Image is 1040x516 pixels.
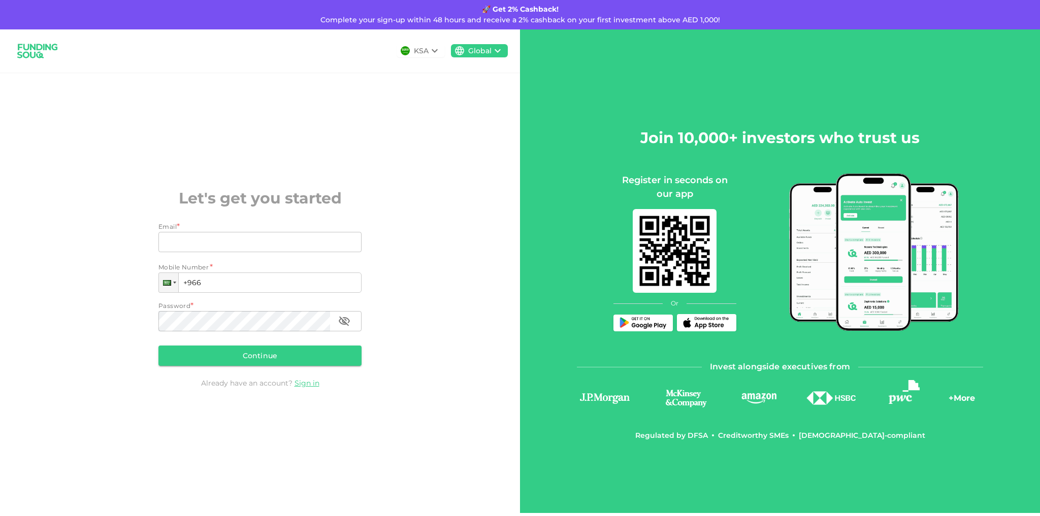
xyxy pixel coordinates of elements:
img: Play Store [617,317,668,329]
img: flag-sa.b9a346574cdc8950dd34b50780441f57.svg [401,46,410,55]
img: mobile-app [789,174,959,331]
div: Global [468,46,492,56]
strong: 🚀 Get 2% Cashback! [482,5,559,14]
img: logo [656,388,716,408]
span: Or [671,299,678,308]
a: Sign in [295,379,319,388]
div: Register in seconds on our app [613,174,736,201]
img: logo [577,391,633,405]
div: Saudi Arabia: + 966 [159,273,178,292]
input: 1 (702) 123-4567 [158,272,362,293]
span: Invest alongside executives from [710,360,850,374]
span: Complete your sign-up within 48 hours and receive a 2% cashback on your first investment above AE... [320,15,720,24]
div: [DEMOGRAPHIC_DATA]-compliant [799,430,925,440]
input: email [158,232,350,252]
img: logo [889,380,920,403]
h2: Let's get you started [158,187,362,210]
img: logo [12,38,63,64]
span: Email [158,223,177,230]
span: Mobile Number [158,262,209,272]
div: Regulated by DFSA [635,430,708,440]
h2: Join 10,000+ investors who trust us [640,126,920,149]
img: logo [740,392,778,404]
img: mobile-app [633,209,717,293]
input: password [158,311,330,331]
button: Continue [158,346,362,366]
div: KSA [414,46,429,56]
div: Already have an account? [158,378,362,388]
div: Creditworthy SMEs [718,430,789,440]
div: + More [949,392,975,409]
img: App Store [681,317,732,329]
span: Password [158,302,190,309]
img: logo [806,391,857,405]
